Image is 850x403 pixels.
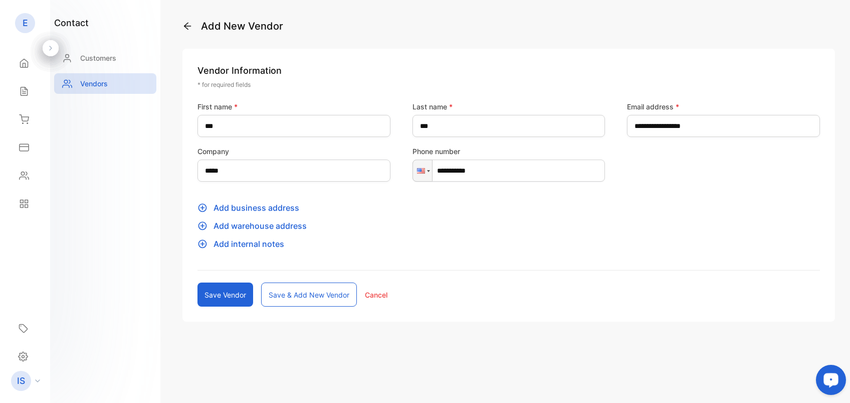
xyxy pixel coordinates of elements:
p: Vendors [80,78,108,89]
div: United States: + 1 [413,160,432,181]
p: Cancel [365,290,387,300]
a: Vendors [54,73,156,94]
p: Vendor Information [197,64,820,77]
p: IS [17,374,25,387]
button: Save & add new vendor [261,283,357,307]
p: E [23,17,28,30]
a: Customers [54,48,156,68]
button: Save vendor [197,283,253,307]
p: Add internal notes [197,238,820,250]
label: Last name [412,101,605,112]
p: * for required fields [197,80,820,89]
p: Add New Vendor [182,19,835,34]
label: Email address [627,101,820,112]
h1: contact [54,16,89,30]
p: Add business address [197,202,820,214]
iframe: LiveChat chat widget [808,361,850,403]
label: Phone number [412,146,605,157]
p: Customers [80,53,116,63]
label: First name [197,101,390,112]
p: Add warehouse address [197,220,820,232]
label: Company [197,146,390,157]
